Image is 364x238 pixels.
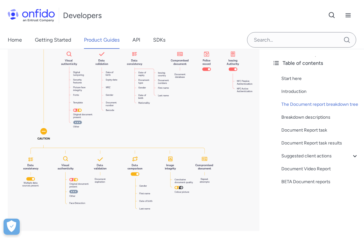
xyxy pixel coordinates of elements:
a: Document Report task results [281,139,359,147]
a: Start here [281,75,359,83]
a: Document Video Report [281,165,359,173]
a: The Document report breakdown tree [281,101,359,108]
a: Suggested client actions [281,152,359,160]
img: Onfido Logo [8,9,55,22]
a: SDKs [153,31,165,49]
a: API [132,31,140,49]
button: Open search button [324,7,340,24]
input: Onfido search input field [247,32,356,48]
a: Home [8,31,22,49]
svg: Open search button [328,12,336,19]
a: BETA Document reports [281,178,359,186]
button: Open navigation menu button [340,7,356,24]
a: Document Report task [281,126,359,134]
a: Introduction [281,88,359,95]
div: Table of contents [272,59,359,67]
div: Cookie Preferences [4,219,20,235]
svg: Open navigation menu button [344,12,352,19]
h1: Developers [63,10,102,21]
a: Breakdown descriptions [281,114,359,121]
a: Getting Started [35,31,71,49]
a: Product Guides [84,31,120,49]
button: Open Preferences [4,219,20,235]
